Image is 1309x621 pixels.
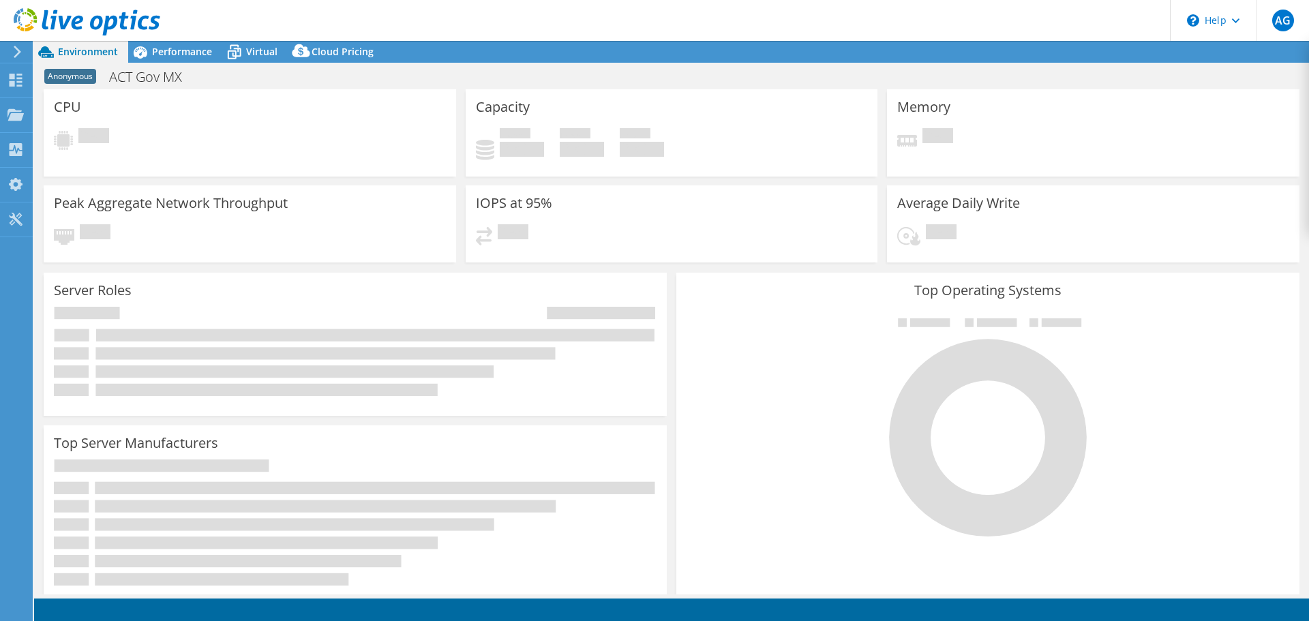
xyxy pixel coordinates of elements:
h3: Peak Aggregate Network Throughput [54,196,288,211]
span: Environment [58,45,118,58]
span: AG [1272,10,1294,31]
h3: Average Daily Write [897,196,1020,211]
span: Free [560,128,590,142]
span: Total [620,128,650,142]
span: Used [500,128,530,142]
svg: \n [1187,14,1199,27]
span: Pending [922,128,953,147]
h3: Memory [897,100,950,115]
span: Anonymous [44,69,96,84]
span: Pending [498,224,528,243]
span: Virtual [246,45,277,58]
h3: Server Roles [54,283,132,298]
span: Performance [152,45,212,58]
h4: 0 GiB [620,142,664,157]
h1: ACT Gov MX [103,70,203,85]
h4: 0 GiB [560,142,604,157]
span: Pending [80,224,110,243]
h3: CPU [54,100,81,115]
span: Cloud Pricing [312,45,374,58]
span: Pending [926,224,957,243]
h3: Top Operating Systems [687,283,1289,298]
h3: Top Server Manufacturers [54,436,218,451]
span: Pending [78,128,109,147]
h3: Capacity [476,100,530,115]
h3: IOPS at 95% [476,196,552,211]
h4: 0 GiB [500,142,544,157]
